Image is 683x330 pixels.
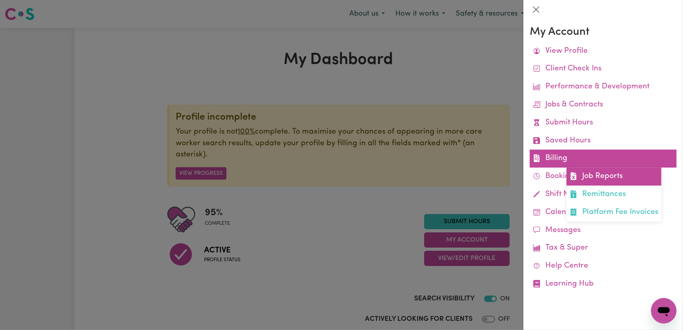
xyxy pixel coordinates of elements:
[530,60,677,78] a: Client Check Ins
[530,186,677,204] a: Shift Notes
[530,96,677,114] a: Jobs & Contracts
[530,26,677,39] h3: My Account
[530,78,677,96] a: Performance & Development
[530,239,677,257] a: Tax & Super
[530,257,677,275] a: Help Centre
[567,186,661,204] a: Remittances
[530,204,677,222] a: Calendar
[530,132,677,150] a: Saved Hours
[530,150,677,168] a: BillingJob ReportsRemittancesPlatform Fee Invoices
[530,42,677,60] a: View Profile
[530,222,677,240] a: Messages
[567,204,661,222] a: Platform Fee Invoices
[530,114,677,132] a: Submit Hours
[567,168,661,186] a: Job Reports
[530,275,677,293] a: Learning Hub
[530,168,677,186] a: Bookings
[651,298,677,324] iframe: Button to launch messaging window
[530,3,543,16] button: Close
